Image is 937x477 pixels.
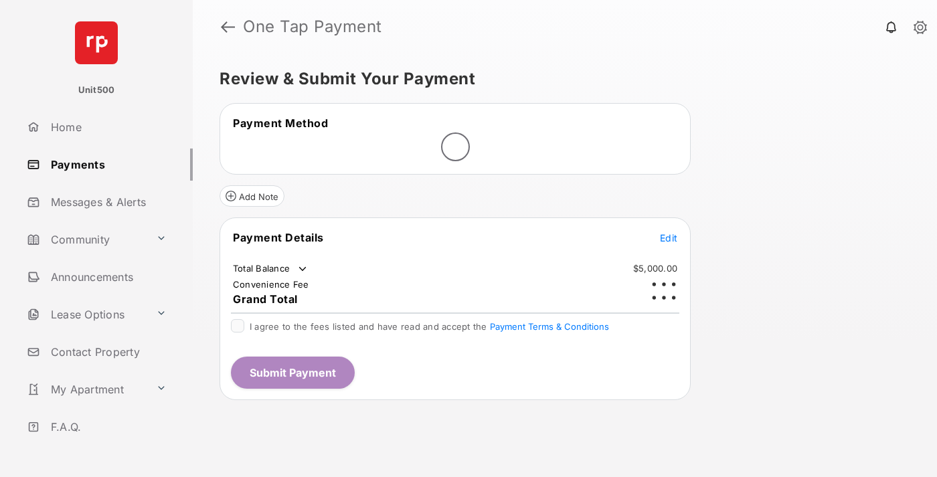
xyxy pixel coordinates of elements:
[21,261,193,293] a: Announcements
[21,373,151,405] a: My Apartment
[21,111,193,143] a: Home
[21,186,193,218] a: Messages & Alerts
[233,231,324,244] span: Payment Details
[243,19,382,35] strong: One Tap Payment
[233,116,328,130] span: Payment Method
[21,336,193,368] a: Contact Property
[21,149,193,181] a: Payments
[220,185,284,207] button: Add Note
[660,232,677,244] span: Edit
[78,84,115,97] p: Unit500
[490,321,609,332] button: I agree to the fees listed and have read and accept the
[250,321,609,332] span: I agree to the fees listed and have read and accept the
[21,223,151,256] a: Community
[220,71,900,87] h5: Review & Submit Your Payment
[233,292,298,306] span: Grand Total
[660,231,677,244] button: Edit
[231,357,355,389] button: Submit Payment
[232,262,309,276] td: Total Balance
[632,262,678,274] td: $5,000.00
[232,278,310,290] td: Convenience Fee
[21,411,193,443] a: F.A.Q.
[75,21,118,64] img: svg+xml;base64,PHN2ZyB4bWxucz0iaHR0cDovL3d3dy53My5vcmcvMjAwMC9zdmciIHdpZHRoPSI2NCIgaGVpZ2h0PSI2NC...
[21,298,151,330] a: Lease Options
